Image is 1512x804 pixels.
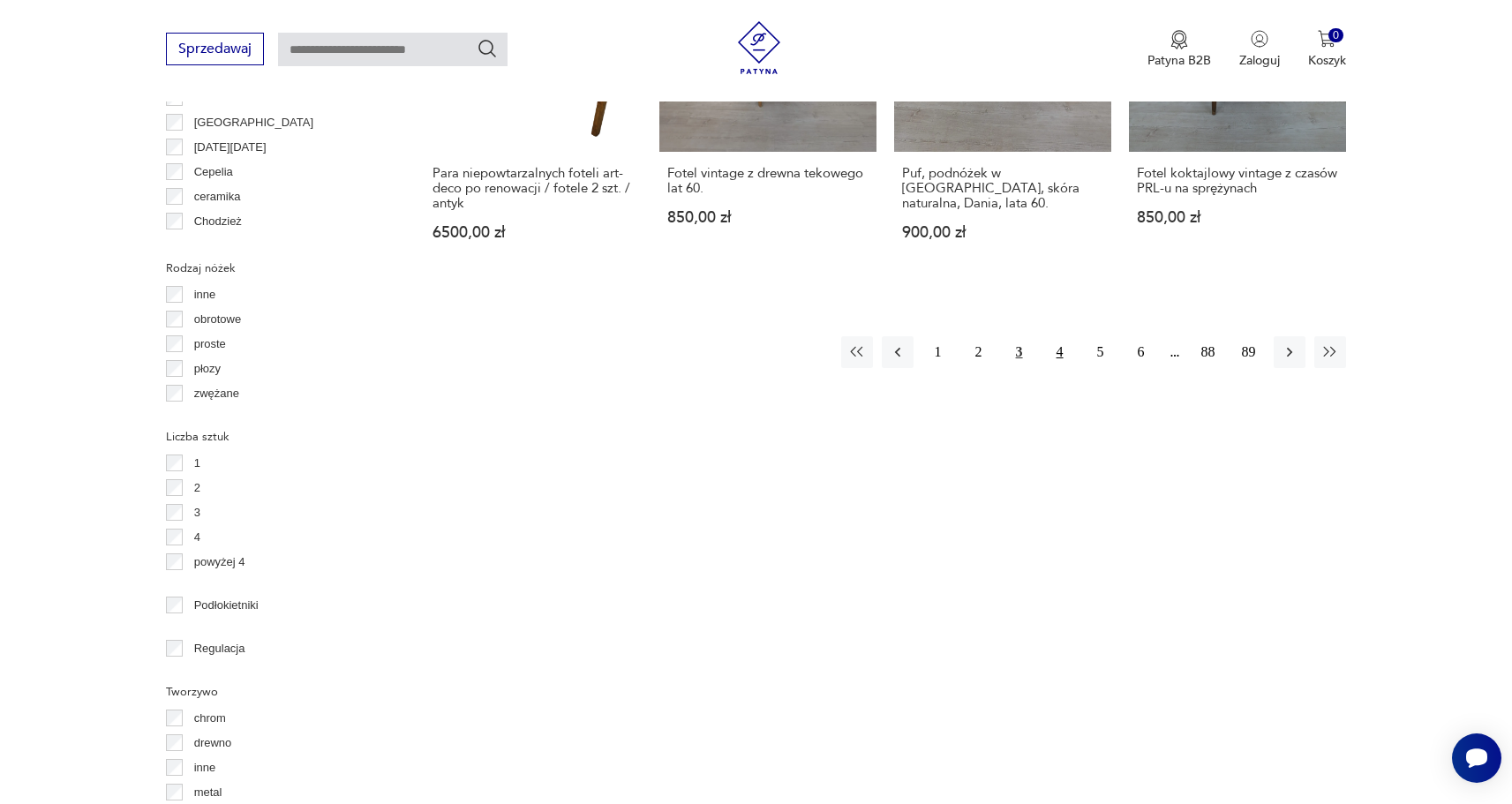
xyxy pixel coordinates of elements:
p: Liczba sztuk [166,427,382,447]
p: Podłokietniki [194,596,259,615]
p: Zaloguj [1239,52,1280,69]
button: 0Koszyk [1308,30,1346,69]
button: Zaloguj [1239,30,1280,69]
p: ceramika [194,187,241,207]
p: 4 [194,528,200,547]
a: Ikona medaluPatyna B2B [1147,30,1211,69]
p: [GEOGRAPHIC_DATA] [194,113,313,132]
p: Chodzież [194,212,242,231]
p: zwężane [194,384,239,403]
p: Patyna B2B [1147,52,1211,69]
button: 6 [1125,336,1157,368]
p: Regulacja [194,639,245,658]
iframe: Smartsupp widget button [1452,733,1501,783]
button: Patyna B2B [1147,30,1211,69]
button: Sprzedawaj [166,33,264,65]
img: Ikona koszyka [1318,30,1335,48]
a: Sprzedawaj [166,44,264,56]
p: Cepelia [194,162,233,182]
h3: Fotel koktajlowy vintage z czasów PRL-u na sprężynach [1137,166,1338,196]
p: drewno [194,733,232,753]
button: 2 [963,336,995,368]
p: inne [194,758,216,778]
p: proste [194,334,226,354]
p: [DATE][DATE] [194,138,267,157]
p: Rodzaj nóżek [166,259,382,278]
h3: Para niepowtarzalnych foteli art-deco po renowacji / fotele 2 szt. / antyk [433,166,634,211]
p: powyżej 4 [194,552,245,572]
p: Tworzywo [166,682,382,702]
p: 850,00 zł [1137,210,1338,225]
button: 3 [1004,336,1035,368]
p: 3 [194,503,200,522]
p: płozy [194,359,221,379]
p: Koszyk [1308,52,1346,69]
img: Patyna - sklep z meblami i dekoracjami vintage [733,21,786,74]
p: 1 [194,454,200,473]
button: Szukaj [477,38,498,59]
p: 850,00 zł [667,210,869,225]
h3: Puf, podnóżek w [GEOGRAPHIC_DATA], skóra naturalna, Dania, lata 60. [902,166,1103,211]
p: Ćmielów [194,237,238,256]
p: chrom [194,709,226,728]
button: 4 [1044,336,1076,368]
p: obrotowe [194,310,241,329]
img: Ikonka użytkownika [1251,30,1268,48]
button: 89 [1233,336,1265,368]
button: 5 [1085,336,1117,368]
button: 1 [922,336,954,368]
p: metal [194,783,222,802]
img: Ikona medalu [1170,30,1188,49]
button: 88 [1192,336,1224,368]
p: 2 [194,478,200,498]
p: 900,00 zł [902,225,1103,240]
div: 0 [1328,28,1343,43]
p: 6500,00 zł [433,225,634,240]
p: inne [194,285,216,304]
h3: Fotel vintage z drewna tekowego lat 60. [667,166,869,196]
